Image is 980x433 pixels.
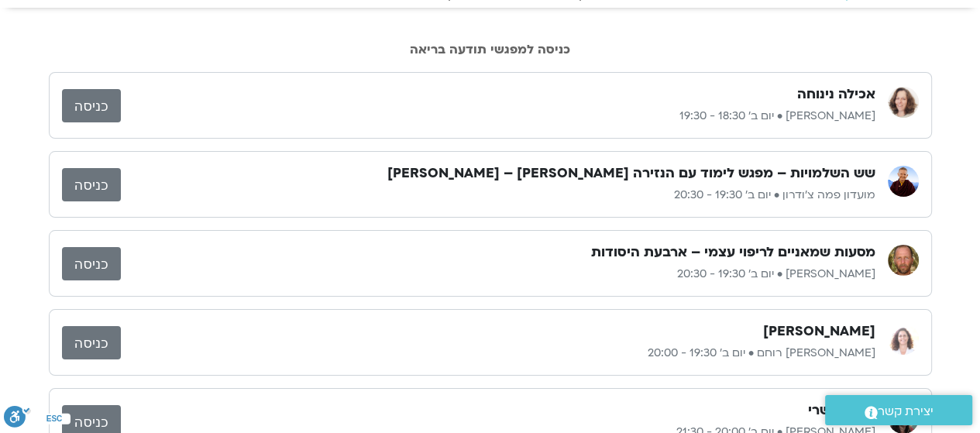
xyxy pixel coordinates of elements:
[62,168,121,201] a: כניסה
[121,186,875,204] p: מועדון פמה צ'ודרון • יום ב׳ 19:30 - 20:30
[121,344,875,363] p: [PERSON_NAME] רוחם • יום ב׳ 19:30 - 20:00
[888,245,919,276] img: תומר פיין
[797,85,875,104] h3: אכילה נינוחה
[121,107,875,125] p: [PERSON_NAME] • יום ב׳ 18:30 - 19:30
[62,247,121,280] a: כניסה
[62,89,121,122] a: כניסה
[62,326,121,359] a: כניסה
[49,43,932,57] h2: כניסה למפגשי תודעה בריאה
[825,395,972,425] a: יצירת קשר
[888,324,919,355] img: אורנה סמלסון רוחם
[878,401,934,422] span: יצירת קשר
[888,87,919,118] img: נעמה כהן
[591,243,875,262] h3: מסעות שמאניים לריפוי עצמי – ארבעת היסודות
[387,164,875,183] h3: שש השלמויות – מפגש לימוד עם הנזירה [PERSON_NAME] – [PERSON_NAME]
[121,265,875,284] p: [PERSON_NAME] • יום ב׳ 19:30 - 20:30
[808,401,875,420] h3: שערי תשרי
[888,166,919,197] img: מועדון פמה צ'ודרון
[763,322,875,341] h3: [PERSON_NAME]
